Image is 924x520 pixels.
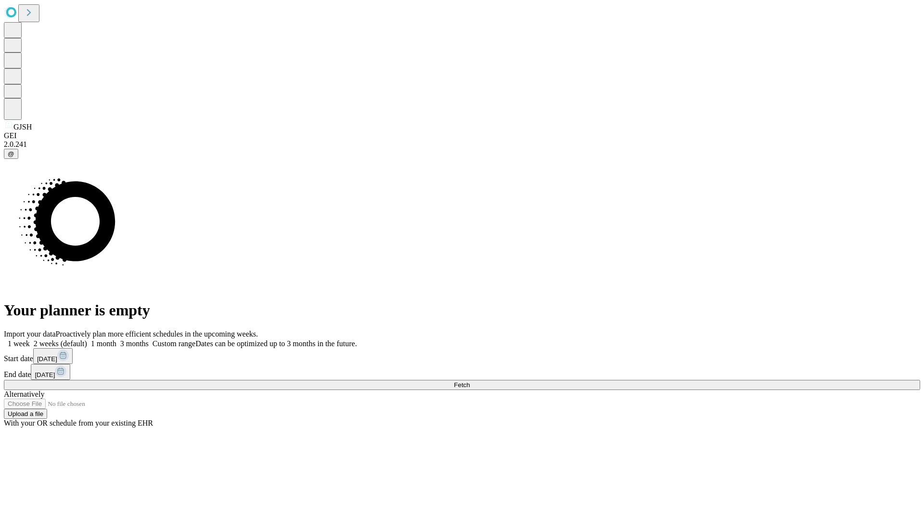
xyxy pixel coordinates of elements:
button: Upload a file [4,409,47,419]
span: Fetch [454,381,470,389]
span: 3 months [120,339,149,348]
button: Fetch [4,380,920,390]
span: With your OR schedule from your existing EHR [4,419,153,427]
span: @ [8,150,14,157]
span: 1 week [8,339,30,348]
div: Start date [4,348,920,364]
div: End date [4,364,920,380]
span: [DATE] [37,355,57,363]
button: [DATE] [33,348,73,364]
button: [DATE] [31,364,70,380]
span: Dates can be optimized up to 3 months in the future. [195,339,357,348]
span: 2 weeks (default) [34,339,87,348]
div: GEI [4,131,920,140]
div: 2.0.241 [4,140,920,149]
span: GJSH [13,123,32,131]
span: Import your data [4,330,56,338]
span: [DATE] [35,371,55,378]
span: Alternatively [4,390,44,398]
button: @ [4,149,18,159]
h1: Your planner is empty [4,301,920,319]
span: Proactively plan more efficient schedules in the upcoming weeks. [56,330,258,338]
span: Custom range [153,339,195,348]
span: 1 month [91,339,116,348]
